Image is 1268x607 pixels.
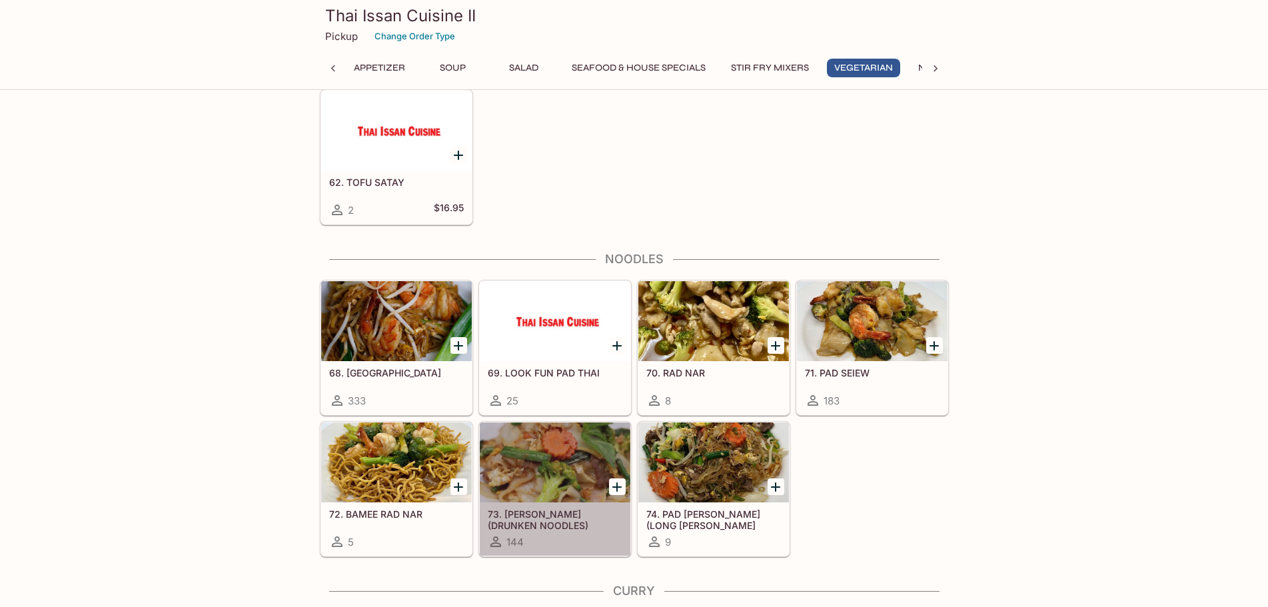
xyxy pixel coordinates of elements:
[423,59,483,77] button: Soup
[325,5,944,26] h3: Thai Issan Cuisine II
[329,177,464,188] h5: 62. TOFU SATAY
[321,281,472,361] div: 68. PAD THAI
[768,478,784,495] button: Add 74. PAD WOON SEN (LONG RICE NOODLE)
[348,394,366,407] span: 333
[638,281,789,361] div: 70. RAD NAR
[368,26,461,47] button: Change Order Type
[480,281,630,361] div: 69. LOOK FUN PAD THAI
[329,367,464,378] h5: 68. [GEOGRAPHIC_DATA]
[346,59,412,77] button: Appetizer
[926,337,943,354] button: Add 71. PAD SEIEW
[494,59,554,77] button: Salad
[320,584,949,598] h4: Curry
[665,394,671,407] span: 8
[609,478,626,495] button: Add 73. KEE MAO (DRUNKEN NOODLES)
[434,202,464,218] h5: $16.95
[609,337,626,354] button: Add 69. LOOK FUN PAD THAI
[796,281,948,415] a: 71. PAD SEIEW183
[450,478,467,495] button: Add 72. BAMEE RAD NAR
[325,30,358,43] p: Pickup
[638,422,790,556] a: 74. PAD [PERSON_NAME] (LONG [PERSON_NAME] NOODLE)9
[805,367,940,378] h5: 71. PAD SEIEW
[665,536,671,548] span: 9
[638,281,790,415] a: 70. RAD NAR8
[506,536,524,548] span: 144
[320,252,949,267] h4: Noodles
[488,367,622,378] h5: 69. LOOK FUN PAD THAI
[320,422,472,556] a: 72. BAMEE RAD NAR5
[348,204,354,217] span: 2
[348,536,354,548] span: 5
[797,281,948,361] div: 71. PAD SEIEW
[827,59,900,77] button: Vegetarian
[646,508,781,530] h5: 74. PAD [PERSON_NAME] (LONG [PERSON_NAME] NOODLE)
[450,147,467,163] button: Add 62. TOFU SATAY
[320,90,472,225] a: 62. TOFU SATAY2$16.95
[768,337,784,354] button: Add 70. RAD NAR
[450,337,467,354] button: Add 68. PAD THAI
[321,422,472,502] div: 72. BAMEE RAD NAR
[479,281,631,415] a: 69. LOOK FUN PAD THAI25
[329,508,464,520] h5: 72. BAMEE RAD NAR
[638,422,789,502] div: 74. PAD WOON SEN (LONG RICE NOODLE)
[564,59,713,77] button: Seafood & House Specials
[488,508,622,530] h5: 73. [PERSON_NAME] (DRUNKEN NOODLES)
[479,422,631,556] a: 73. [PERSON_NAME] (DRUNKEN NOODLES)144
[911,59,971,77] button: Noodles
[506,394,518,407] span: 25
[320,281,472,415] a: 68. [GEOGRAPHIC_DATA]333
[646,367,781,378] h5: 70. RAD NAR
[321,91,472,171] div: 62. TOFU SATAY
[724,59,816,77] button: Stir Fry Mixers
[480,422,630,502] div: 73. KEE MAO (DRUNKEN NOODLES)
[824,394,840,407] span: 183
